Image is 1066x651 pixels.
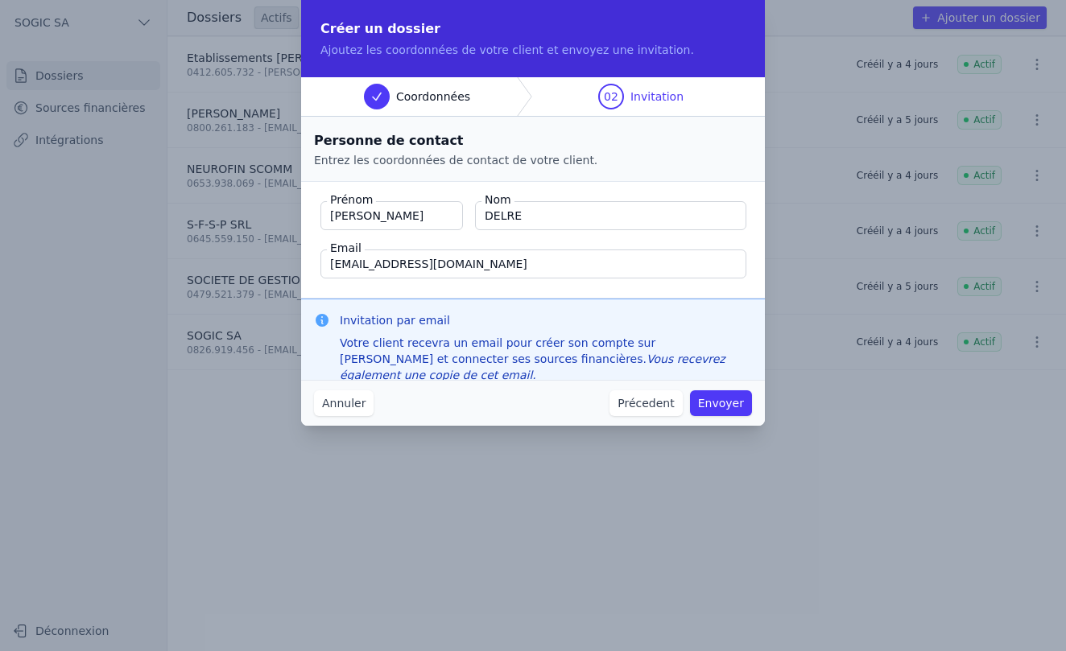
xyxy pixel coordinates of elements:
[481,192,514,208] label: Nom
[320,19,746,39] h2: Créer un dossier
[609,390,682,416] button: Précedent
[327,240,365,256] label: Email
[320,42,746,58] p: Ajoutez les coordonnées de votre client et envoyez une invitation.
[314,152,752,168] p: Entrez les coordonnées de contact de votre client.
[327,192,376,208] label: Prénom
[604,89,618,105] span: 02
[630,89,684,105] span: Invitation
[314,390,374,416] button: Annuler
[340,335,752,383] div: Votre client recevra un email pour créer son compte sur [PERSON_NAME] et connecter ses sources fi...
[690,390,752,416] button: Envoyer
[301,77,765,117] nav: Progress
[340,352,725,381] em: Vous recevrez également une copie de cet email.
[396,89,470,105] span: Coordonnées
[340,312,752,328] h3: Invitation par email
[314,130,752,152] h2: Personne de contact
